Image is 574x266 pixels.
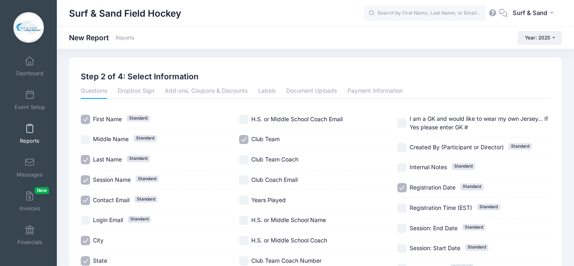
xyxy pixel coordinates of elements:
span: Financials [17,239,42,246]
input: Internal NotesStandard [397,163,407,172]
a: Questions [81,84,107,99]
input: H.S. or Middle School Coach [239,236,248,245]
span: New [35,187,49,194]
span: Standard [509,143,532,150]
h2: Step 2 of 4: Select Information [81,72,199,81]
span: City [93,237,104,244]
button: Surf & Sand [507,4,562,23]
a: Dropbox Sign [118,84,154,99]
span: Standard [128,216,151,222]
span: Year: 2025 [525,35,550,41]
span: Event Setup [15,104,45,111]
span: Session Name [93,176,131,183]
span: First Name [93,116,122,122]
input: Session NameStandard [81,175,90,185]
input: Created By (Participant or Director)Standard [397,143,407,152]
span: Club Coach Email [251,176,298,183]
span: Session: Start Date [410,244,460,251]
input: Years Played [239,196,248,205]
span: Registration Time (EST) [410,204,472,211]
input: Registration Time (EST)Standard [397,203,407,213]
span: Standard [134,135,157,142]
span: Session: End Date [410,225,457,231]
span: Internal Notes [410,164,447,170]
span: Club Team Coach Number [251,257,322,264]
span: State [93,257,107,264]
a: Financials [11,221,49,249]
input: I am a GK and would like to wear my own Jersey... If Yes please enter GK # [397,118,407,128]
span: Club Team [251,135,280,142]
input: Last NameStandard [81,155,90,164]
input: Registration DateStandard [397,183,407,192]
img: Surf & Sand Field Hockey [13,12,44,43]
a: Messages [11,153,49,182]
span: Standard [465,244,488,251]
input: State [81,256,90,266]
span: Years Played [251,196,286,203]
span: Reports [20,137,39,144]
a: Reports [116,35,134,41]
input: Login EmailStandard [81,216,90,225]
span: Login Email [93,216,123,223]
a: Add-ons, Coupons & Discounts [165,84,248,99]
input: Club Team Coach [239,155,248,164]
a: Labels [258,84,276,99]
span: H.S. or Middle School Coach [251,237,327,244]
span: Standard [462,224,486,231]
span: Standard [477,204,500,210]
span: H.S. or Middle School Coach Email [251,116,343,122]
input: Session: End DateStandard [397,224,407,233]
input: Session: Start DateStandard [397,244,407,253]
input: First NameStandard [81,115,90,124]
span: Standard [127,155,150,162]
input: Search by First Name, Last Name, or Email... [364,5,486,22]
a: Event Setup [11,86,49,114]
h1: Surf & Sand Field Hockey [69,4,181,23]
span: Middle Name [93,135,129,142]
input: Contact EmailStandard [81,196,90,205]
span: Dashboard [16,70,43,77]
a: Reports [11,120,49,148]
span: Contact Email [93,196,129,203]
input: H.S. or Middle School Coach Email [239,115,248,124]
span: H.S. or Middle School Name [251,216,326,223]
input: City [81,236,90,245]
span: Standard [127,115,150,122]
a: Document Uploads [286,84,337,99]
span: Created By (Participant or Director) [410,144,504,150]
span: Standard [452,163,475,170]
input: Club Team Coach Number [239,256,248,266]
input: Club Coach Email [239,175,248,185]
span: Messages [17,171,43,178]
input: Club Team [239,135,248,144]
input: Middle NameStandard [81,135,90,144]
span: Invoices [19,205,40,212]
span: Club Team Coach [251,156,298,163]
span: Last Name [93,156,122,163]
span: Surf & Sand [513,9,547,17]
span: Standard [460,183,483,190]
button: Year: 2025 [518,31,562,45]
span: Standard [134,196,158,203]
span: I am a GK and would like to wear my own Jersey... If Yes please enter GK # [410,115,548,131]
a: InvoicesNew [11,187,49,216]
h1: New Report [69,33,134,42]
a: Dashboard [11,52,49,81]
a: Payment Information [347,84,403,99]
span: Registration Date [410,184,455,191]
input: H.S. or Middle School Name [239,216,248,225]
span: Standard [136,176,159,182]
